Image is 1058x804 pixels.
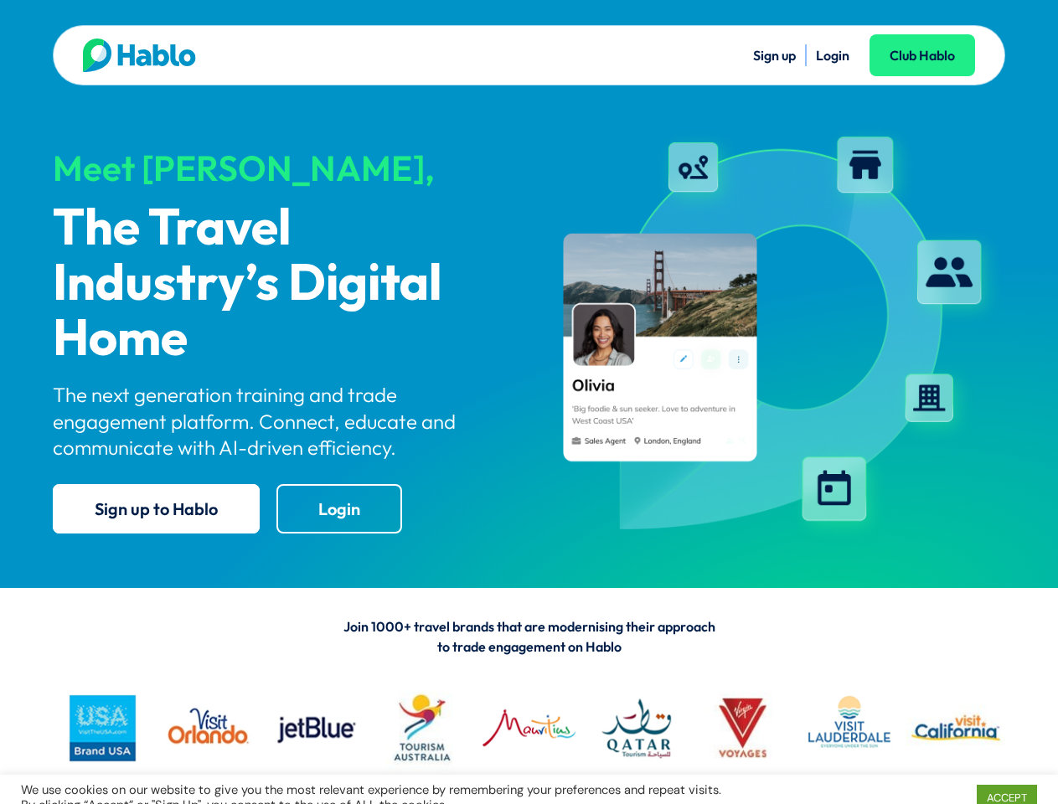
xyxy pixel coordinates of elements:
a: Club Hablo [870,34,975,76]
img: QATAR [586,678,684,776]
a: Sign up [753,47,796,64]
img: VV logo [694,678,792,776]
span: Join 1000+ travel brands that are modernising their approach to trade engagement on Hablo [343,618,715,655]
a: Login [276,484,402,533]
img: Tourism Australia [373,678,471,776]
a: Login [816,47,849,64]
a: Sign up to Hablo [53,484,260,533]
img: hablo-profile-image [544,123,1005,545]
p: The Travel Industry’s Digital Home [53,202,514,368]
img: VO [160,678,258,776]
img: MTPA [480,678,578,776]
img: jetblue [266,678,364,776]
img: vc logo [906,678,1004,776]
img: Hablo logo main 2 [83,39,196,72]
img: LAUDERDALE [800,678,898,776]
img: busa [53,678,151,776]
p: The next generation training and trade engagement platform. Connect, educate and communicate with... [53,382,514,461]
div: Meet [PERSON_NAME], [53,149,514,188]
